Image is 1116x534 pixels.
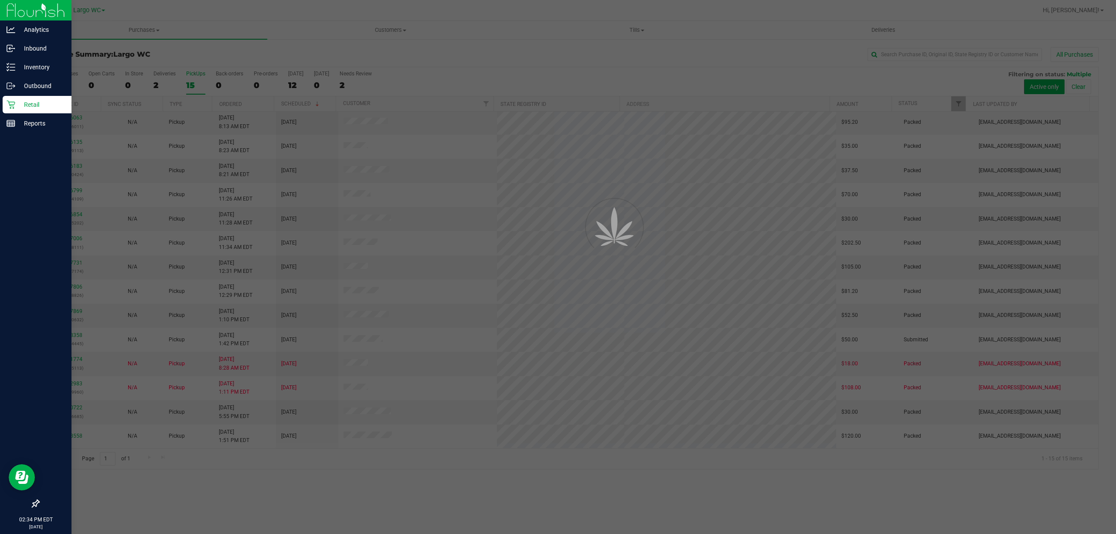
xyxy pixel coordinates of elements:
inline-svg: Reports [7,119,15,128]
p: Analytics [15,24,68,35]
inline-svg: Inventory [7,63,15,71]
p: Inventory [15,62,68,72]
p: [DATE] [4,524,68,530]
inline-svg: Outbound [7,82,15,90]
p: Reports [15,118,68,129]
iframe: Resource center [9,464,35,490]
p: Outbound [15,81,68,91]
inline-svg: Inbound [7,44,15,53]
inline-svg: Retail [7,100,15,109]
p: Inbound [15,43,68,54]
p: 02:34 PM EDT [4,516,68,524]
inline-svg: Analytics [7,25,15,34]
p: Retail [15,99,68,110]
